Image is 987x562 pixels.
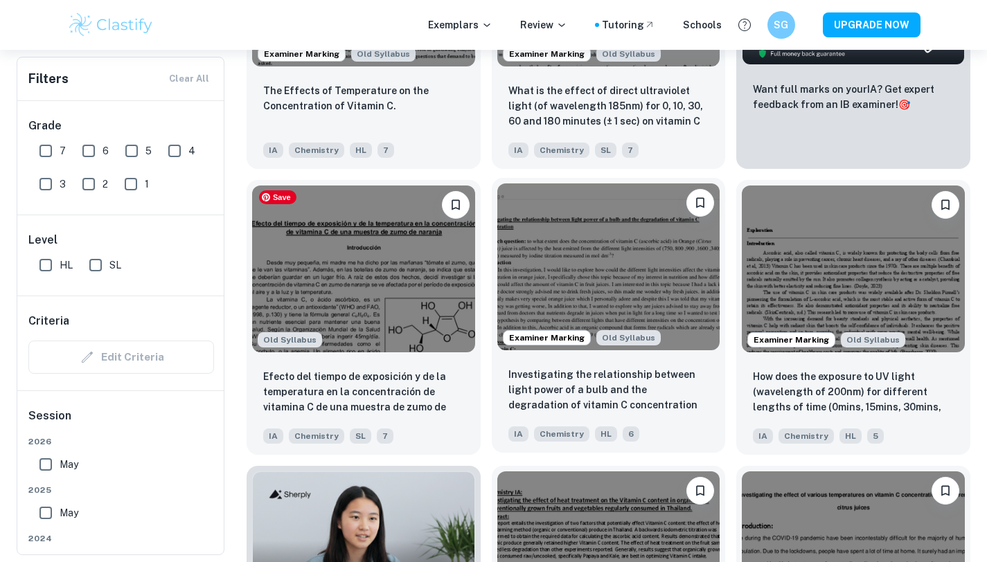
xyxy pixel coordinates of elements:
span: Old Syllabus [841,332,905,347]
span: Examiner Marking [258,48,345,60]
span: May [60,505,78,520]
button: Bookmark [442,191,470,219]
span: Chemistry [534,143,589,158]
a: Schools [683,17,722,33]
p: The Effects of Temperature on the Concentration of Vitamin C. [263,83,464,114]
span: IA [753,428,773,444]
span: Old Syllabus [258,332,322,347]
span: 2024 [28,532,214,545]
img: Chemistry IA example thumbnail: Efecto del tiempo de exposición y de la [252,185,475,352]
span: 7 [377,143,394,158]
span: SL [350,428,371,444]
span: 2026 [28,435,214,448]
span: 5 [145,143,152,158]
img: Chemistry IA example thumbnail: How does the exposure to UV light (wavel [742,185,965,352]
a: Examiner MarkingStarting from the May 2025 session, the Chemistry IA requirements have changed. I... [492,180,726,455]
button: UPGRADE NOW [823,12,921,37]
h6: Session [28,408,214,435]
span: May [60,457,78,472]
span: Examiner Marking [748,334,835,346]
button: Bookmark [686,477,714,505]
h6: Grade [28,118,214,134]
span: Old Syllabus [351,46,416,62]
div: Starting from the May 2025 session, the Chemistry IA requirements have changed. It's OK to refer ... [596,330,661,345]
div: Criteria filters are unavailable when searching by topic [28,341,214,374]
span: IA [263,428,283,444]
button: SG [767,11,795,39]
span: HL [350,143,372,158]
span: Examiner Marking [504,332,590,344]
div: Starting from the May 2025 session, the Chemistry IA requirements have changed. It's OK to refer ... [351,46,416,62]
h6: SG [773,17,789,33]
a: Examiner MarkingStarting from the May 2025 session, the Chemistry IA requirements have changed. I... [736,180,970,455]
span: 2025 [28,484,214,496]
div: Starting from the May 2025 session, the Chemistry IA requirements have changed. It's OK to refer ... [841,332,905,347]
p: What is the effect of direct ultraviolet light (of wavelength 185nm) for 0, 10, 30, 60 and 180 mi... [508,83,709,130]
span: SL [109,257,121,273]
span: Chemistry [779,428,834,444]
span: HL [839,428,862,444]
span: IA [508,143,528,158]
h6: Level [28,232,214,248]
h6: Criteria [28,313,69,329]
span: 6 [103,143,109,158]
p: Want full marks on your IA ? Get expert feedback from an IB examiner! [753,82,954,112]
img: Chemistry IA example thumbnail: Investigating the relationship between l [497,183,720,350]
span: HL [60,257,73,273]
span: Chemistry [534,426,589,442]
span: IA [508,426,528,442]
span: SL [595,143,616,158]
button: Help and Feedback [733,13,756,37]
span: Chemistry [289,143,344,158]
span: 4 [188,143,195,158]
span: 6 [623,426,639,442]
p: How does the exposure to UV light (wavelength of 200nm) for different lengths of time (0mins, 15m... [753,369,954,416]
span: Save [259,190,296,204]
span: 7 [622,143,639,158]
div: Starting from the May 2025 session, the Chemistry IA requirements have changed. It's OK to refer ... [258,332,322,347]
p: Efecto del tiempo de exposición y de la temperatura en la concentración de vitamina C de una mues... [263,369,464,416]
a: Starting from the May 2025 session, the Chemistry IA requirements have changed. It's OK to refer ... [247,180,481,455]
h6: Filters [28,69,69,89]
span: IA [263,143,283,158]
span: HL [595,426,617,442]
button: Bookmark [932,191,959,219]
p: Investigating the relationship between light power of a bulb and the degradation of vitamin C con... [508,367,709,413]
span: 3 [60,176,66,192]
a: Tutoring [602,17,655,33]
span: Old Syllabus [596,330,661,345]
span: Old Syllabus [596,46,661,62]
span: Examiner Marking [504,48,590,60]
span: 1 [145,176,149,192]
p: Exemplars [428,17,492,33]
span: 🎯 [898,99,910,110]
p: Review [520,17,567,33]
img: Clastify logo [67,11,155,39]
span: 2 [103,176,108,192]
div: Starting from the May 2025 session, the Chemistry IA requirements have changed. It's OK to refer ... [596,46,661,62]
span: 5 [867,428,884,444]
span: 7 [377,428,393,444]
span: 7 [60,143,66,158]
button: Bookmark [932,477,959,505]
button: Bookmark [686,189,714,217]
span: Chemistry [289,428,344,444]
